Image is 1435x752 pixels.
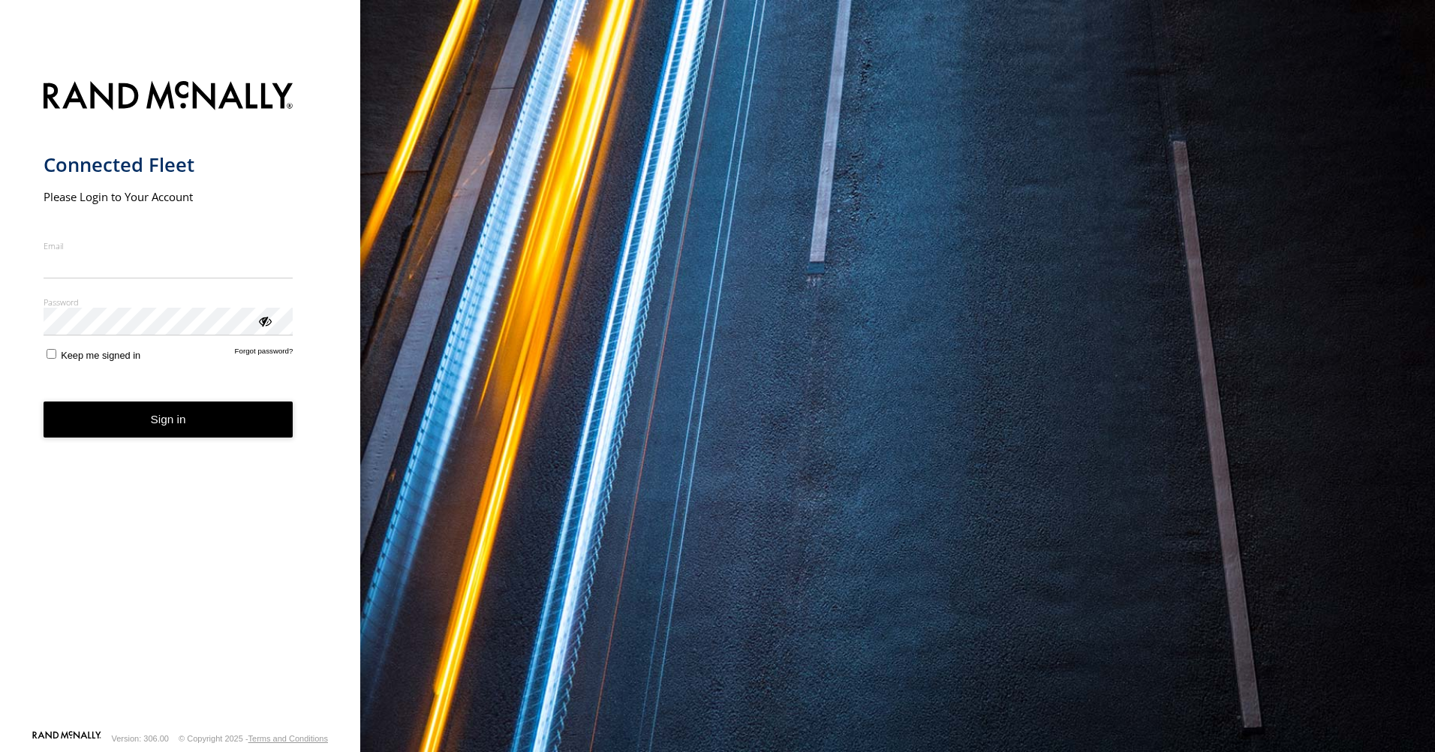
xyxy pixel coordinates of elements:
[179,734,328,743] div: © Copyright 2025 -
[235,347,293,361] a: Forgot password?
[44,72,317,729] form: main
[44,296,293,308] label: Password
[44,189,293,204] h2: Please Login to Your Account
[32,731,101,746] a: Visit our Website
[47,349,56,359] input: Keep me signed in
[44,78,293,116] img: Rand McNally
[44,240,293,251] label: Email
[61,350,140,361] span: Keep me signed in
[248,734,328,743] a: Terms and Conditions
[44,402,293,438] button: Sign in
[44,152,293,177] h1: Connected Fleet
[257,313,272,328] div: ViewPassword
[112,734,169,743] div: Version: 306.00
